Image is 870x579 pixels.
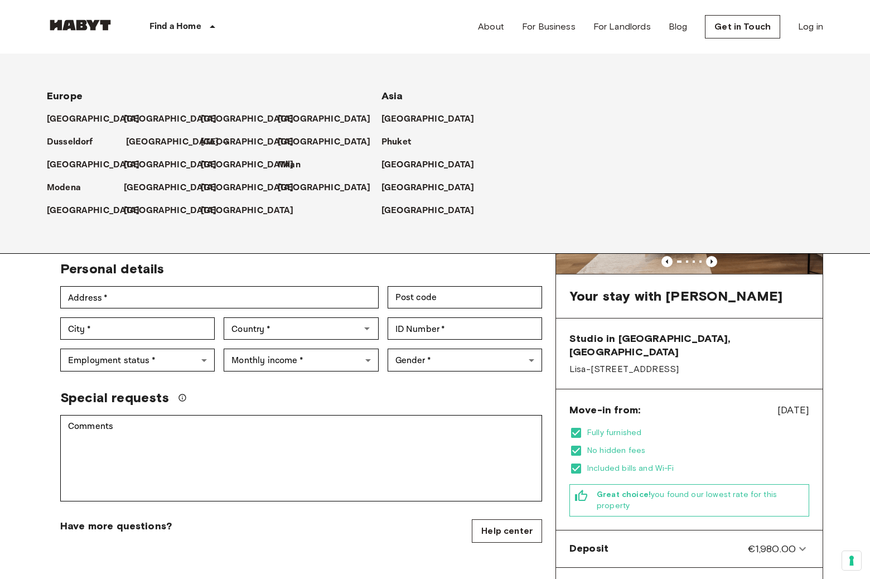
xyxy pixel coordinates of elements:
p: [GEOGRAPHIC_DATA] [278,113,371,126]
a: Modena [47,181,92,195]
p: [GEOGRAPHIC_DATA] [47,158,140,172]
a: Dusseldorf [47,136,104,149]
b: Great choice! [597,490,651,499]
a: [GEOGRAPHIC_DATA] [201,113,305,126]
p: [GEOGRAPHIC_DATA] [124,158,217,172]
p: Milan [278,158,301,172]
a: [GEOGRAPHIC_DATA] [278,181,382,195]
p: [GEOGRAPHIC_DATA] [201,158,294,172]
span: No hidden fees [587,445,809,456]
button: Previous image [661,256,673,267]
p: [GEOGRAPHIC_DATA] [47,204,140,218]
div: City [60,317,215,340]
a: Help center [472,519,542,543]
a: [GEOGRAPHIC_DATA] [126,136,230,149]
a: [GEOGRAPHIC_DATA] [47,113,151,126]
span: Europe [47,90,83,102]
span: €1,980.00 [748,542,796,556]
span: Included bills and Wi-Fi [587,463,809,474]
a: [GEOGRAPHIC_DATA] [47,204,151,218]
p: [GEOGRAPHIC_DATA] [381,204,475,218]
p: [GEOGRAPHIC_DATA] [381,181,475,195]
div: Deposit€1,980.00 [560,535,818,563]
a: [GEOGRAPHIC_DATA] [381,158,486,172]
p: [GEOGRAPHIC_DATA] [124,181,217,195]
a: Milan [278,158,312,172]
p: [GEOGRAPHIC_DATA] [201,204,294,218]
p: [GEOGRAPHIC_DATA] [124,113,217,126]
p: Dusseldorf [47,136,93,149]
p: [GEOGRAPHIC_DATA] [381,113,475,126]
div: Comments [60,415,542,501]
p: [GEOGRAPHIC_DATA] [124,204,217,218]
div: Post code [388,286,542,308]
p: [GEOGRAPHIC_DATA] [278,181,371,195]
p: [GEOGRAPHIC_DATA] [201,181,294,195]
a: [GEOGRAPHIC_DATA] [201,204,305,218]
span: Move-in from: [569,403,640,417]
a: [GEOGRAPHIC_DATA] [201,136,305,149]
a: [GEOGRAPHIC_DATA] [124,181,228,195]
p: [GEOGRAPHIC_DATA] [381,158,475,172]
span: Your stay with [PERSON_NAME] [569,288,782,305]
p: [GEOGRAPHIC_DATA] [278,136,371,149]
span: you found our lowest rate for this property [597,489,804,512]
a: [GEOGRAPHIC_DATA] [381,204,486,218]
button: Your consent preferences for tracking technologies [842,551,861,570]
p: Modena [47,181,81,195]
span: Fully furnished [587,427,809,438]
a: Phuket [381,136,422,149]
svg: We'll do our best to accommodate your request, but please note we can't guarantee it will be poss... [178,393,187,402]
p: [GEOGRAPHIC_DATA] [126,136,219,149]
a: [GEOGRAPHIC_DATA] [124,204,228,218]
a: For Business [522,20,576,33]
button: Previous image [706,256,717,267]
a: About [478,20,504,33]
span: Special requests [60,389,169,406]
p: [GEOGRAPHIC_DATA] [47,113,140,126]
a: Get in Touch [705,15,780,38]
a: For Landlords [593,20,651,33]
p: [GEOGRAPHIC_DATA] [201,136,294,149]
a: [GEOGRAPHIC_DATA] [381,113,486,126]
span: Asia [381,90,403,102]
a: [GEOGRAPHIC_DATA] [278,136,382,149]
a: Log in [798,20,823,33]
div: ID Number [388,317,542,340]
span: Studio in [GEOGRAPHIC_DATA], [GEOGRAPHIC_DATA] [569,332,809,359]
a: [GEOGRAPHIC_DATA] [278,113,382,126]
div: Address [60,286,379,308]
span: Lisa-[STREET_ADDRESS] [569,363,809,375]
p: Phuket [381,136,411,149]
span: Deposit [569,542,608,556]
a: [GEOGRAPHIC_DATA] [201,181,305,195]
img: Habyt [47,20,114,31]
p: Find a Home [149,20,201,33]
p: [GEOGRAPHIC_DATA] [201,113,294,126]
a: [GEOGRAPHIC_DATA] [47,158,151,172]
a: [GEOGRAPHIC_DATA] [124,113,228,126]
span: Have more questions? [60,519,172,533]
a: [GEOGRAPHIC_DATA] [381,181,486,195]
a: Blog [669,20,688,33]
button: Open [359,321,375,336]
a: [GEOGRAPHIC_DATA] [124,158,228,172]
span: Personal details [60,260,164,277]
a: [GEOGRAPHIC_DATA] [201,158,305,172]
span: [DATE] [777,403,809,417]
